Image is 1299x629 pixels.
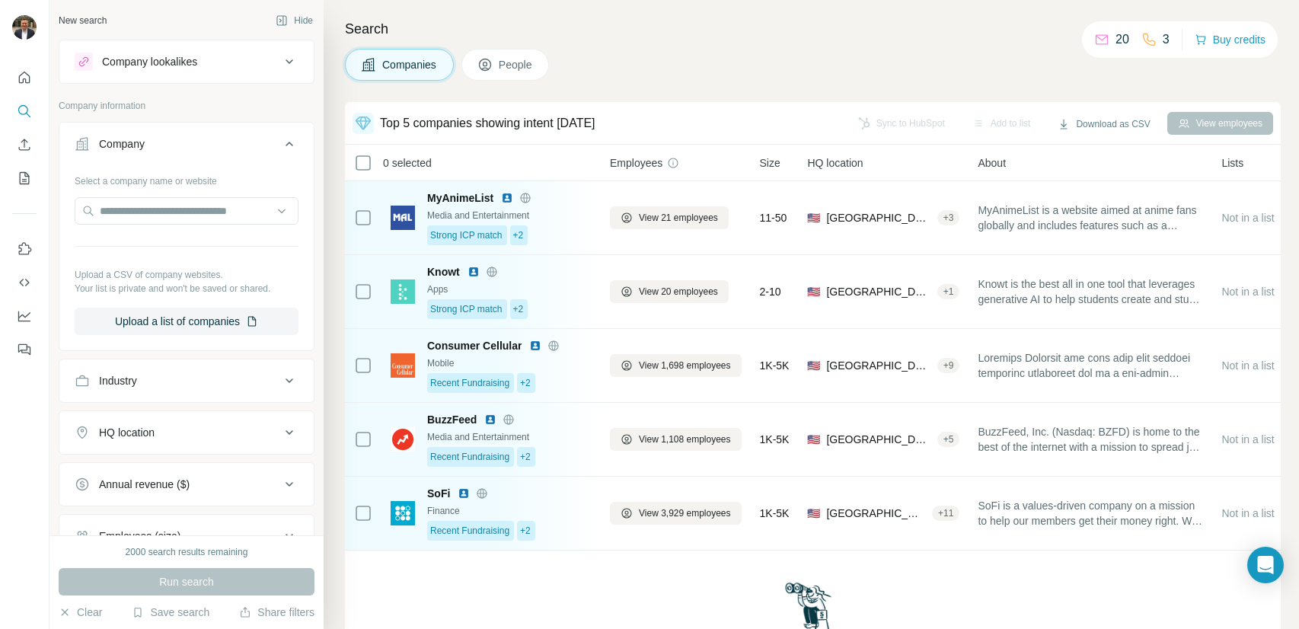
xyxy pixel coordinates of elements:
img: LinkedIn logo [501,192,513,204]
span: View 21 employees [639,211,718,225]
span: +2 [520,524,531,538]
div: Finance [427,504,592,518]
button: Buy credits [1195,29,1265,50]
span: Strong ICP match [430,302,503,316]
span: Recent Fundraising [430,450,509,464]
button: View 21 employees [610,206,729,229]
span: Strong ICP match [430,228,503,242]
div: Company [99,136,145,152]
span: Recent Fundraising [430,376,509,390]
span: People [499,57,534,72]
span: 1K-5K [760,506,790,521]
span: +2 [513,302,524,316]
span: Lists [1221,155,1243,171]
span: View 3,929 employees [639,506,731,520]
div: Top 5 companies showing intent [DATE] [380,114,595,133]
p: 3 [1163,30,1170,49]
span: Not in a list [1221,433,1274,445]
span: [GEOGRAPHIC_DATA], [US_STATE] [826,506,926,521]
button: Industry [59,362,314,399]
img: Logo of SoFi [391,501,415,525]
div: + 5 [937,433,960,446]
img: Logo of Consumer Cellular [391,353,415,378]
button: Share filters [239,605,314,620]
img: LinkedIn logo [484,413,496,426]
span: Knowt is the best all in one tool that leverages generative AI to help students create and study ... [978,276,1203,307]
button: Enrich CSV [12,131,37,158]
p: Company information [59,99,314,113]
span: Knowt [427,264,460,279]
div: Mobile [427,356,592,370]
button: My lists [12,164,37,192]
span: Not in a list [1221,359,1274,372]
span: MyAnimeList is a website aimed at anime fans globally and includes features such as a database of... [978,203,1203,233]
button: View 1,108 employees [610,428,742,451]
span: About [978,155,1006,171]
img: Logo of MyAnimeList [391,206,415,230]
button: Use Surfe API [12,269,37,296]
span: Not in a list [1221,212,1274,224]
div: Select a company name or website [75,168,298,188]
span: Size [760,155,780,171]
div: 2000 search results remaining [126,545,248,559]
p: Your list is private and won't be saved or shared. [75,282,298,295]
button: Clear [59,605,102,620]
span: 11-50 [760,210,787,225]
span: [GEOGRAPHIC_DATA] [826,284,930,299]
div: New search [59,14,107,27]
button: View 3,929 employees [610,502,742,525]
div: + 11 [932,506,959,520]
button: Employees (size) [59,518,314,554]
button: Save search [132,605,209,620]
span: View 20 employees [639,285,718,299]
span: 0 selected [383,155,432,171]
span: 2-10 [760,284,781,299]
span: Recent Fundraising [430,524,509,538]
span: SoFi is a values-driven company on a mission to help our members get their money right. We create... [978,498,1203,528]
p: Upload a CSV of company websites. [75,268,298,282]
img: Logo of BuzzFeed [391,427,415,452]
span: [GEOGRAPHIC_DATA], [US_STATE] [826,432,930,447]
div: Employees (size) [99,528,180,544]
span: Companies [382,57,438,72]
span: 🇺🇸 [807,432,820,447]
span: View 1,108 employees [639,433,731,446]
span: Not in a list [1221,286,1274,298]
button: Hide [265,9,324,32]
div: Industry [99,373,137,388]
span: +2 [513,228,524,242]
span: Employees [610,155,662,171]
button: View 1,698 employees [610,354,742,377]
div: Open Intercom Messenger [1247,547,1284,583]
span: SoFi [427,486,450,501]
span: MyAnimeList [427,190,493,206]
span: 1K-5K [760,432,790,447]
div: + 1 [937,285,960,299]
span: Consumer Cellular [427,338,522,353]
div: Company lookalikes [102,54,197,69]
span: Loremips Dolorsit ame cons adip elit seddoei temporinc utlaboreet dol ma a eni-admin veniamqu nos... [978,350,1203,381]
img: LinkedIn logo [458,487,470,500]
span: +2 [520,450,531,464]
span: 🇺🇸 [807,506,820,521]
h4: Search [345,18,1281,40]
button: Company lookalikes [59,43,314,80]
div: HQ location [99,425,155,440]
span: BuzzFeed [427,412,477,427]
div: + 3 [937,211,960,225]
button: Search [12,97,37,125]
span: [GEOGRAPHIC_DATA], [US_STATE] [826,358,930,373]
div: Apps [427,283,592,296]
button: Dashboard [12,302,37,330]
button: View 20 employees [610,280,729,303]
div: Media and Entertainment [427,430,592,444]
button: Company [59,126,314,168]
div: Annual revenue ($) [99,477,190,492]
span: 🇺🇸 [807,284,820,299]
span: 1K-5K [760,358,790,373]
img: Logo of Knowt [391,279,415,304]
div: Media and Entertainment [427,209,592,222]
button: Quick start [12,64,37,91]
span: View 1,698 employees [639,359,731,372]
button: Annual revenue ($) [59,466,314,503]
